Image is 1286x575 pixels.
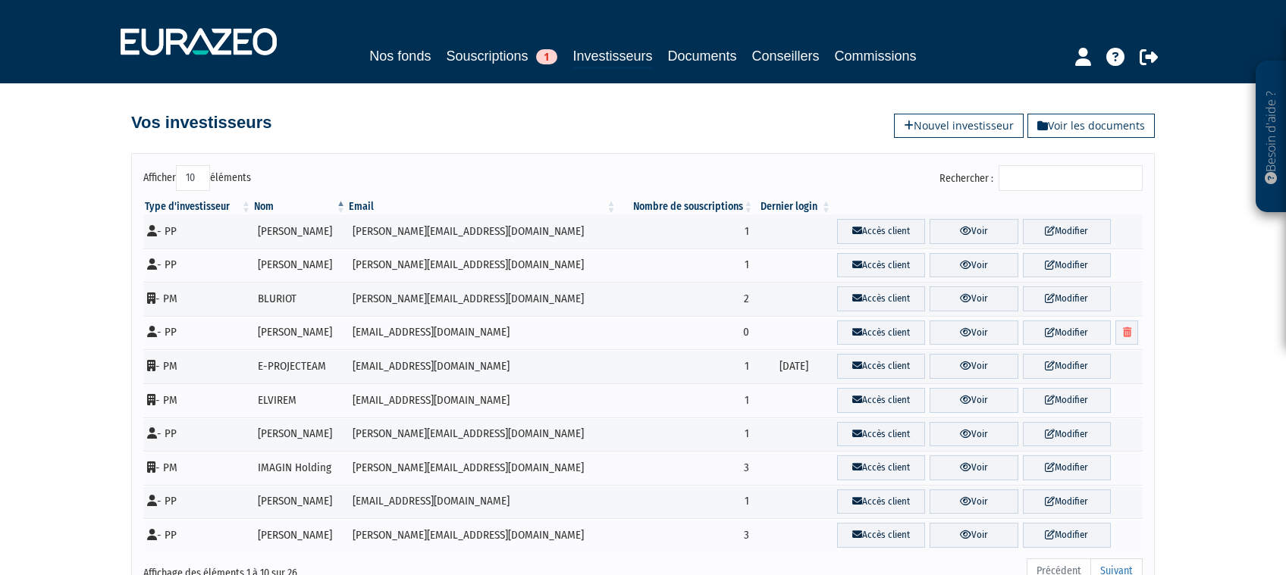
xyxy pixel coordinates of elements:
[143,383,252,417] td: - PM
[617,451,754,485] td: 3
[930,523,1018,548] a: Voir
[252,417,347,452] td: [PERSON_NAME]
[617,417,754,452] td: 1
[668,45,737,67] a: Documents
[1023,219,1111,244] a: Modifier
[835,45,917,67] a: Commissions
[1027,114,1155,138] a: Voir les documents
[252,518,347,552] td: [PERSON_NAME]
[617,282,754,316] td: 2
[143,485,252,519] td: - PP
[617,199,754,214] th: Nombre de souscriptions : activer pour trier la colonne par ordre croissant
[617,248,754,283] td: 1
[939,165,1143,191] label: Rechercher :
[1023,354,1111,379] a: Modifier
[536,49,557,64] span: 1
[837,422,925,447] a: Accès client
[837,354,925,379] a: Accès client
[1023,422,1111,447] a: Modifier
[837,523,925,548] a: Accès client
[143,165,251,191] label: Afficher éléments
[930,422,1018,447] a: Voir
[347,383,617,417] td: [EMAIL_ADDRESS][DOMAIN_NAME]
[930,320,1018,345] a: Voir
[837,320,925,345] a: Accès client
[617,316,754,350] td: 0
[837,286,925,311] a: Accès client
[894,114,1024,138] a: Nouvel investisseur
[143,349,252,383] td: - PM
[347,451,617,485] td: [PERSON_NAME][EMAIL_ADDRESS][DOMAIN_NAME]
[369,45,431,67] a: Nos fonds
[572,45,652,69] a: Investisseurs
[617,349,754,383] td: 1
[347,316,617,350] td: [EMAIL_ADDRESS][DOMAIN_NAME]
[143,282,252,316] td: - PM
[754,349,833,383] td: [DATE]
[176,165,210,191] select: Afficheréléments
[930,253,1018,278] a: Voir
[143,518,252,552] td: - PP
[252,383,347,417] td: ELVIREM
[347,214,617,248] td: [PERSON_NAME][EMAIL_ADDRESS][DOMAIN_NAME]
[252,199,347,214] th: Nom : activer pour trier la colonne par ordre d&eacute;croissant
[347,199,617,214] th: Email : activer pour trier la colonne par ordre croissant
[252,282,347,316] td: BLURIOT
[930,219,1018,244] a: Voir
[143,417,252,452] td: - PP
[1023,489,1111,514] a: Modifier
[347,349,617,383] td: [EMAIL_ADDRESS][DOMAIN_NAME]
[930,354,1018,379] a: Voir
[999,165,1143,191] input: Rechercher :
[617,383,754,417] td: 1
[1262,69,1280,205] p: Besoin d'aide ?
[143,199,252,214] th: Type d'investisseur : activer pour trier la colonne par ordre croissant
[347,282,617,316] td: [PERSON_NAME][EMAIL_ADDRESS][DOMAIN_NAME]
[1115,320,1138,345] a: Supprimer
[837,489,925,514] a: Accès client
[837,219,925,244] a: Accès client
[143,248,252,283] td: - PP
[252,316,347,350] td: [PERSON_NAME]
[446,45,557,67] a: Souscriptions1
[1023,286,1111,311] a: Modifier
[833,199,1143,214] th: &nbsp;
[347,417,617,452] td: [PERSON_NAME][EMAIL_ADDRESS][DOMAIN_NAME]
[617,214,754,248] td: 1
[143,214,252,248] td: - PP
[617,518,754,552] td: 3
[837,455,925,480] a: Accès client
[930,489,1018,514] a: Voir
[754,199,833,214] th: Dernier login : activer pour trier la colonne par ordre croissant
[752,45,820,67] a: Conseillers
[1023,455,1111,480] a: Modifier
[837,388,925,413] a: Accès client
[930,455,1018,480] a: Voir
[252,248,347,283] td: [PERSON_NAME]
[347,518,617,552] td: [PERSON_NAME][EMAIL_ADDRESS][DOMAIN_NAME]
[252,451,347,485] td: IMAGIN Holding
[1023,388,1111,413] a: Modifier
[252,214,347,248] td: [PERSON_NAME]
[1023,320,1111,345] a: Modifier
[1023,253,1111,278] a: Modifier
[837,253,925,278] a: Accès client
[121,28,277,55] img: 1732889491-logotype_eurazeo_blanc_rvb.png
[1023,523,1111,548] a: Modifier
[347,485,617,519] td: [EMAIL_ADDRESS][DOMAIN_NAME]
[131,114,271,132] h4: Vos investisseurs
[930,286,1018,311] a: Voir
[252,485,347,519] td: [PERSON_NAME]
[930,388,1018,413] a: Voir
[617,485,754,519] td: 1
[347,248,617,283] td: [PERSON_NAME][EMAIL_ADDRESS][DOMAIN_NAME]
[143,451,252,485] td: - PM
[252,349,347,383] td: E-PROJECTEAM
[143,316,252,350] td: - PP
